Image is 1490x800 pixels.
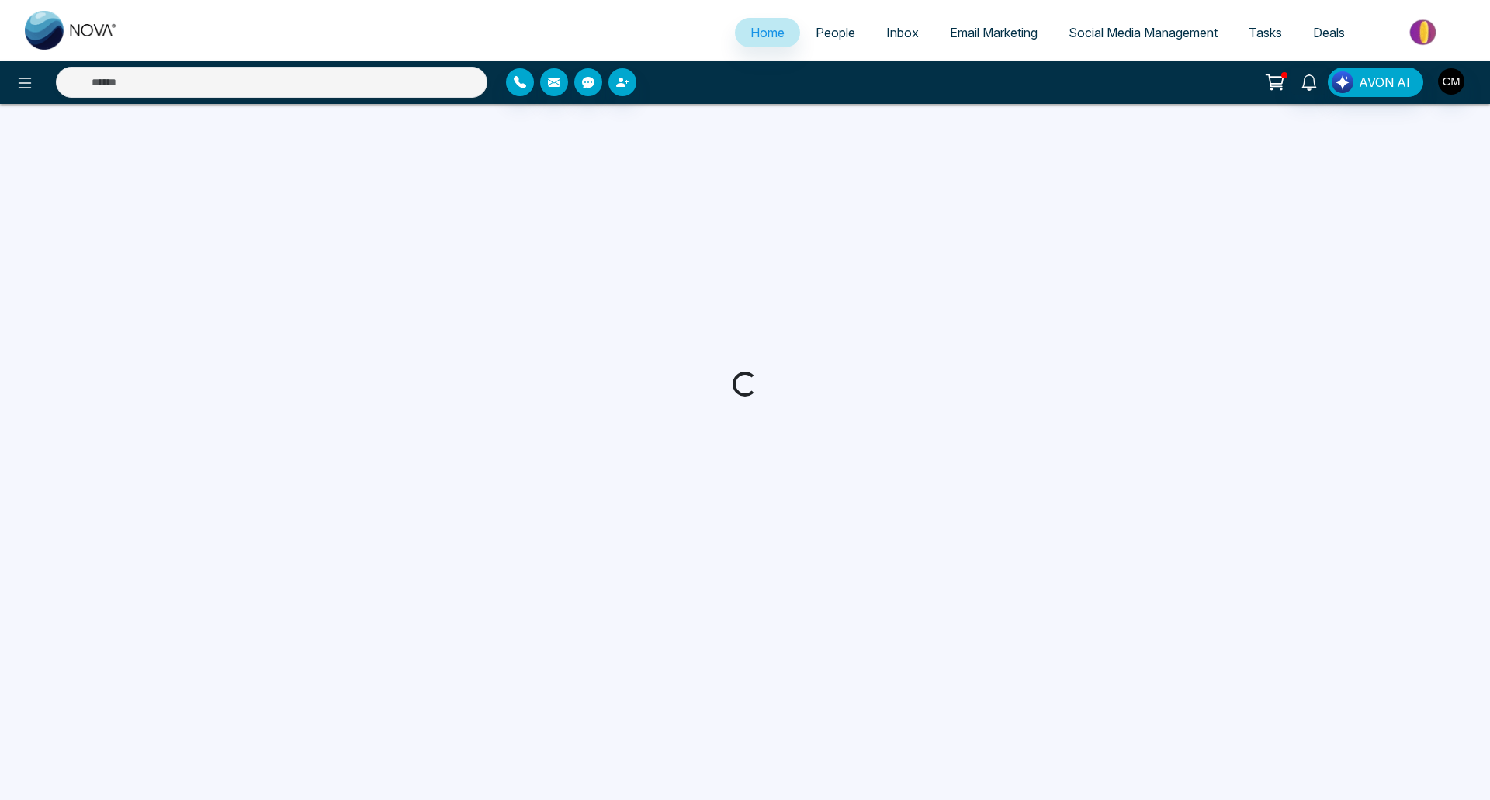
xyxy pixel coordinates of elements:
[735,18,800,47] a: Home
[1328,68,1423,97] button: AVON AI
[800,18,871,47] a: People
[1053,18,1233,47] a: Social Media Management
[1069,25,1218,40] span: Social Media Management
[25,11,118,50] img: Nova CRM Logo
[1233,18,1298,47] a: Tasks
[950,25,1038,40] span: Email Marketing
[1313,25,1345,40] span: Deals
[886,25,919,40] span: Inbox
[1438,68,1464,95] img: User Avatar
[750,25,785,40] span: Home
[1359,73,1410,92] span: AVON AI
[1298,18,1360,47] a: Deals
[816,25,855,40] span: People
[871,18,934,47] a: Inbox
[1249,25,1282,40] span: Tasks
[1332,71,1353,93] img: Lead Flow
[934,18,1053,47] a: Email Marketing
[1368,15,1481,50] img: Market-place.gif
